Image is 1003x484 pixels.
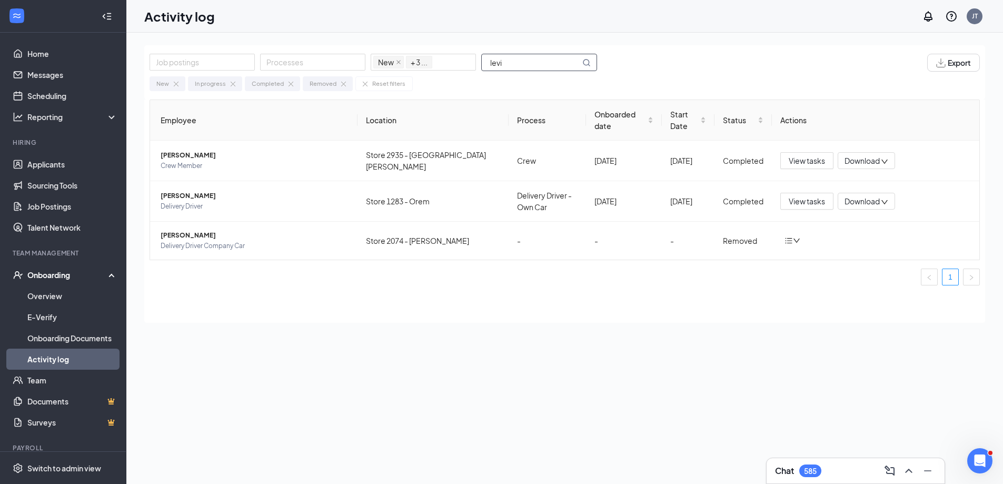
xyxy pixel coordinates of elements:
a: 1 [942,269,958,285]
th: Onboarded date [586,100,662,141]
span: Start Date [670,108,699,132]
div: JT [972,12,978,21]
a: Scheduling [27,85,117,106]
span: Status [723,114,756,126]
svg: WorkstreamLogo [12,11,22,21]
iframe: Intercom live chat [967,448,992,473]
span: View tasks [789,195,825,207]
button: ChevronUp [900,462,917,479]
button: Minimize [919,462,936,479]
span: New [378,56,394,68]
span: Onboarded date [594,108,646,132]
li: Previous Page [921,269,938,285]
a: Home [27,43,117,64]
th: Status [714,100,772,141]
span: bars [784,236,793,245]
div: Payroll [13,443,115,452]
span: Delivery Driver Company Car [161,241,349,251]
h1: Activity log [144,7,215,25]
span: down [793,237,800,244]
div: Completed [723,195,763,207]
div: Removed [723,235,763,246]
div: [DATE] [670,155,707,166]
button: left [921,269,938,285]
svg: QuestionInfo [945,10,958,23]
span: left [926,274,932,281]
button: Export [927,54,980,72]
span: Delivery Driver [161,201,349,212]
div: Reporting [27,112,118,122]
span: [PERSON_NAME] [161,230,349,241]
div: Team Management [13,249,115,258]
span: [PERSON_NAME] [161,191,349,201]
button: View tasks [780,193,833,210]
svg: Notifications [922,10,935,23]
th: Actions [772,100,979,141]
div: New [156,79,169,88]
a: E-Verify [27,307,117,328]
div: [DATE] [670,195,707,207]
span: + 3 ... [411,56,428,68]
span: Crew Member [161,161,349,171]
span: New [373,56,404,68]
svg: UserCheck [13,270,23,280]
a: Sourcing Tools [27,175,117,196]
th: Start Date [662,100,715,141]
span: right [968,274,975,281]
button: View tasks [780,152,833,169]
svg: MagnifyingGlass [582,58,591,67]
a: SurveysCrown [27,412,117,433]
button: right [963,269,980,285]
svg: Collapse [102,11,112,22]
div: Reset filters [372,79,405,88]
div: 585 [804,467,817,476]
a: Talent Network [27,217,117,238]
li: Next Page [963,269,980,285]
a: Applicants [27,154,117,175]
span: Download [845,196,880,207]
a: Overview [27,285,117,307]
td: Store 2935 - [GEOGRAPHIC_DATA][PERSON_NAME] [357,141,509,181]
span: Export [948,59,971,66]
div: Completed [723,155,763,166]
svg: ComposeMessage [883,465,896,477]
li: 1 [942,269,959,285]
td: Delivery Driver - Own Car [509,181,586,222]
div: [DATE] [594,155,653,166]
span: View tasks [789,155,825,166]
div: Completed [252,79,284,88]
svg: Settings [13,463,23,473]
th: Employee [150,100,357,141]
td: Crew [509,141,586,181]
div: Onboarding [27,270,108,280]
a: Activity log [27,349,117,370]
button: ComposeMessage [881,462,898,479]
td: - [509,222,586,260]
span: Download [845,155,880,166]
div: Removed [310,79,336,88]
span: down [881,158,888,165]
a: Messages [27,64,117,85]
a: Onboarding Documents [27,328,117,349]
div: [DATE] [594,195,653,207]
svg: Minimize [921,465,934,477]
svg: ChevronUp [902,465,915,477]
span: + 3 ... [406,56,432,68]
div: - [594,235,653,246]
span: [PERSON_NAME] [161,150,349,161]
a: Team [27,370,117,391]
svg: Analysis [13,112,23,122]
a: DocumentsCrown [27,391,117,412]
td: Store 1283 - Orem [357,181,509,222]
div: Hiring [13,138,115,147]
div: In progress [195,79,226,88]
th: Location [357,100,509,141]
div: Switch to admin view [27,463,101,473]
span: close [396,60,401,65]
span: down [881,199,888,206]
td: - [662,222,715,260]
td: Store 2074 - [PERSON_NAME] [357,222,509,260]
a: Job Postings [27,196,117,217]
th: Process [509,100,586,141]
h3: Chat [775,465,794,477]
